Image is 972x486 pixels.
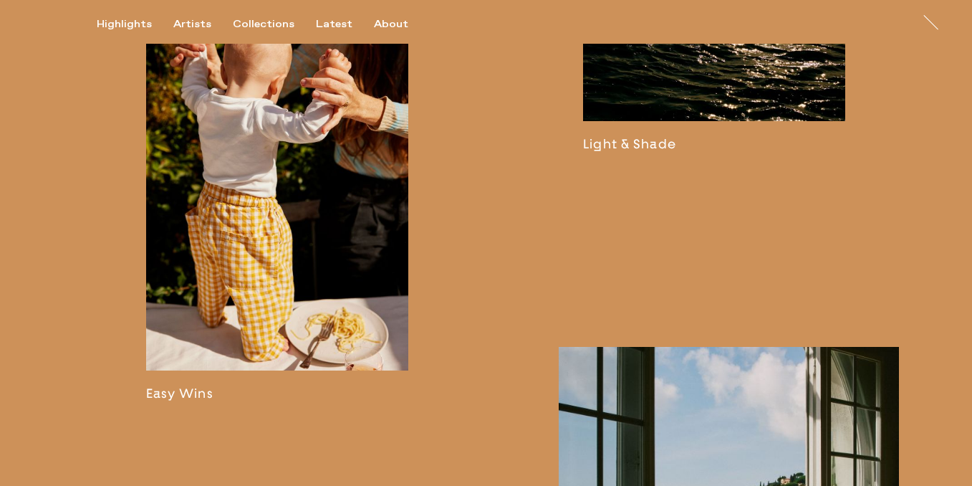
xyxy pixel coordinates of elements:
div: Highlights [97,18,152,31]
button: About [374,18,430,31]
button: Artists [173,18,233,31]
div: About [374,18,408,31]
div: Collections [233,18,294,31]
button: Highlights [97,18,173,31]
div: Artists [173,18,211,31]
div: Latest [316,18,352,31]
button: Collections [233,18,316,31]
button: Latest [316,18,374,31]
